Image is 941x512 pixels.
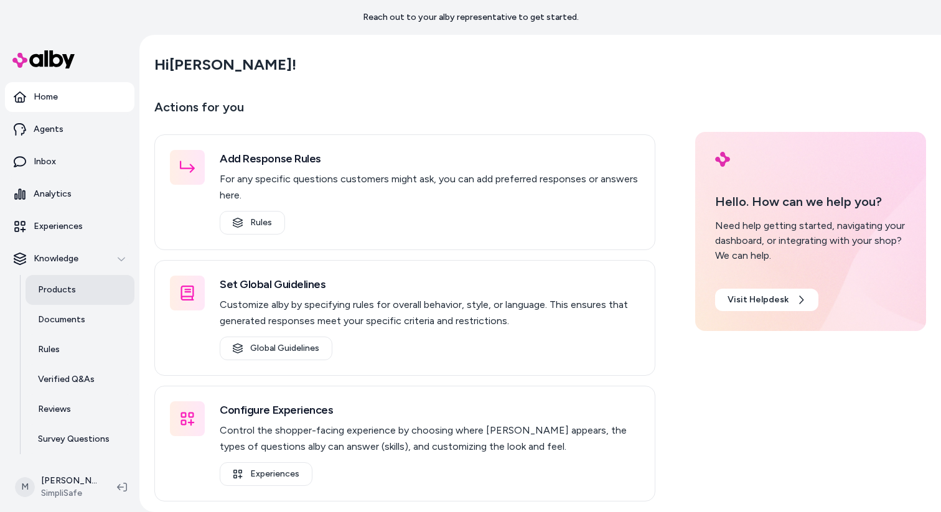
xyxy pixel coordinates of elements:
a: Experiences [5,212,134,241]
a: Verified Q&As [26,365,134,394]
a: Rules [220,211,285,235]
span: SimpliSafe [41,487,97,500]
a: Experiences [220,462,312,486]
p: Experiences [34,220,83,233]
p: For any specific questions customers might ask, you can add preferred responses or answers here. [220,171,640,203]
p: Home [34,91,58,103]
a: Survey Questions [26,424,134,454]
a: Rules [26,335,134,365]
p: Documents [38,314,85,326]
p: Agents [34,123,63,136]
a: Analytics [5,179,134,209]
a: Global Guidelines [220,337,332,360]
h2: Hi [PERSON_NAME] ! [154,55,296,74]
a: Inbox [5,147,134,177]
p: Inbox [34,156,56,168]
p: [PERSON_NAME] [41,475,97,487]
h3: Configure Experiences [220,401,640,419]
h3: Add Response Rules [220,150,640,167]
img: alby Logo [12,50,75,68]
p: Survey Questions [38,433,110,445]
p: Knowledge [34,253,78,265]
button: Knowledge [5,244,134,274]
p: Analytics [34,188,72,200]
a: Products [26,275,134,305]
a: Documents [26,305,134,335]
img: alby Logo [715,152,730,167]
p: Customize alby by specifying rules for overall behavior, style, or language. This ensures that ge... [220,297,640,329]
span: M [15,477,35,497]
div: Need help getting started, navigating your dashboard, or integrating with your shop? We can help. [715,218,906,263]
p: Control the shopper-facing experience by choosing where [PERSON_NAME] appears, the types of quest... [220,422,640,455]
a: Agents [5,114,134,144]
p: Verified Q&As [38,373,95,386]
button: M[PERSON_NAME]SimpliSafe [7,467,107,507]
p: Reach out to your alby representative to get started. [363,11,579,24]
a: Visit Helpdesk [715,289,818,311]
p: Hello. How can we help you? [715,192,906,211]
a: Home [5,82,134,112]
p: Reviews [38,403,71,416]
p: Products [38,284,76,296]
h3: Set Global Guidelines [220,276,640,293]
p: Rules [38,343,60,356]
p: Actions for you [154,97,655,127]
a: Reviews [26,394,134,424]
